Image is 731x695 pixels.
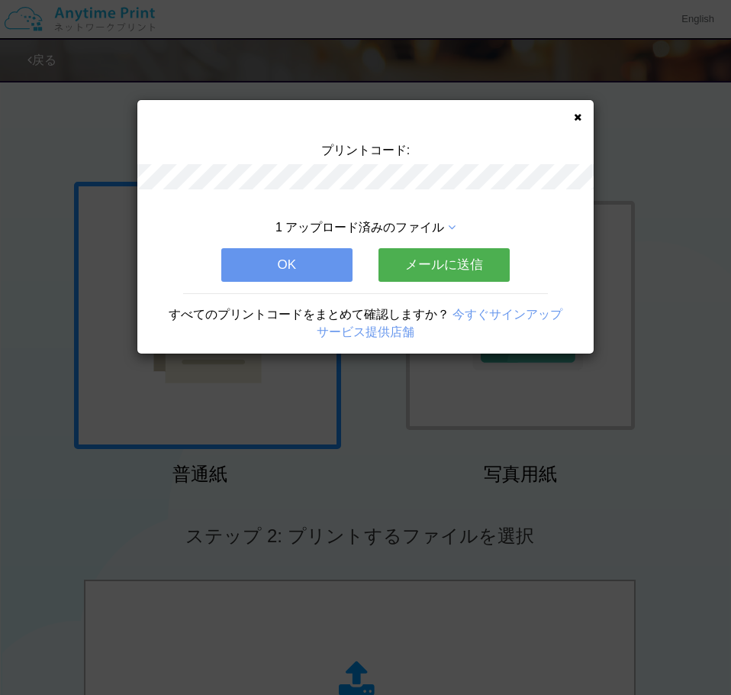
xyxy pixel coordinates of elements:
span: すべてのプリントコードをまとめて確認しますか？ [169,308,449,321]
span: 1 アップロード済みのファイル [275,221,444,234]
span: プリントコード: [321,144,410,157]
button: OK [221,248,353,282]
a: 今すぐサインアップ [452,308,562,321]
button: メールに送信 [378,248,510,282]
a: サービス提供店舗 [317,325,414,338]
